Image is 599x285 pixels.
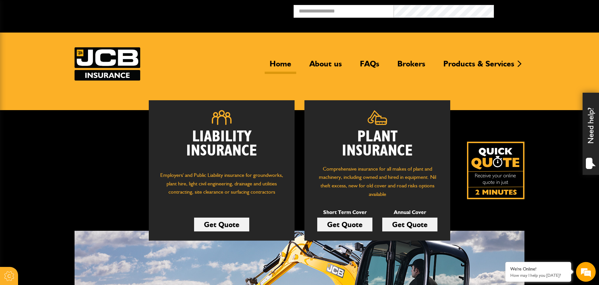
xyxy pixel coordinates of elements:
img: Quick Quote [467,142,524,199]
p: Annual Cover [382,208,437,217]
p: How may I help you today? [510,273,566,278]
img: JCB Insurance Services logo [75,47,140,81]
h2: Liability Insurance [159,130,285,165]
button: Broker Login [494,5,594,15]
a: About us [304,59,347,74]
h2: Plant Insurance [314,130,440,158]
div: We're Online! [510,266,566,272]
a: Brokers [392,59,430,74]
p: Comprehensive insurance for all makes of plant and machinery, including owned and hired in equipm... [314,165,440,198]
a: JCB Insurance Services [75,47,140,81]
a: Get your insurance quote isn just 2-minutes [467,142,524,199]
a: Products & Services [438,59,519,74]
a: Get Quote [382,218,437,231]
p: Short Term Cover [317,208,372,217]
p: Employers' and Public Liability insurance for groundworks, plant hire, light civil engineering, d... [159,171,285,202]
a: FAQs [355,59,384,74]
a: Home [265,59,296,74]
a: Get Quote [194,218,249,231]
a: Get Quote [317,218,372,231]
div: Need help? [583,93,599,175]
